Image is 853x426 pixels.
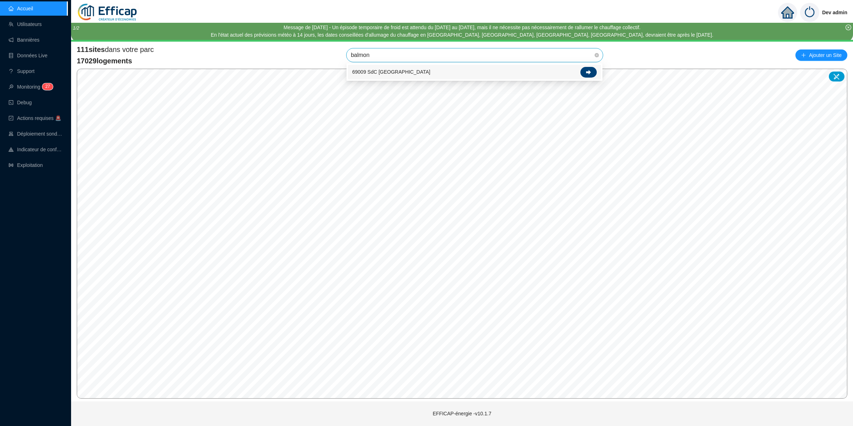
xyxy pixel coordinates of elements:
[211,24,713,31] div: Message de [DATE] - Un épisode temporaire de froid est attendu du [DATE] au [DATE], mais il ne né...
[77,56,154,66] span: 17029 logements
[9,6,33,11] a: homeAccueil
[352,68,430,76] span: 69009 SdC [GEOGRAPHIC_DATA]
[211,31,713,39] div: En l'état actuel des prévisions météo à 14 jours, les dates conseillées d'allumage du chauffage e...
[77,44,154,54] span: dans votre parc
[846,25,851,30] span: close-circle
[17,115,61,121] span: Actions requises 🚨
[433,411,492,416] span: EFFICAP-énergie - v10.1.7
[42,83,53,90] sup: 27
[9,84,51,90] a: monitorMonitoring27
[9,131,63,137] a: clusterDéploiement sondes
[48,84,50,89] span: 7
[800,3,819,22] img: power
[809,50,842,60] span: Ajouter un Site
[9,162,43,168] a: slidersExploitation
[77,46,105,53] span: 111 sites
[9,68,34,74] a: questionSupport
[348,65,601,79] div: 69009 SdC Balmont Ouest
[595,53,599,57] span: close-circle
[9,37,39,43] a: notificationBannières
[822,1,847,24] span: Dev admin
[9,116,14,121] span: check-square
[73,25,79,31] i: 1 / 2
[781,6,794,19] span: home
[801,53,806,58] span: plus
[9,53,48,58] a: databaseDonnées Live
[9,147,63,152] a: heat-mapIndicateur de confort
[9,21,42,27] a: teamUtilisateurs
[77,69,847,398] canvas: Map
[45,84,48,89] span: 2
[9,100,32,105] a: codeDebug
[795,49,847,61] button: Ajouter un Site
